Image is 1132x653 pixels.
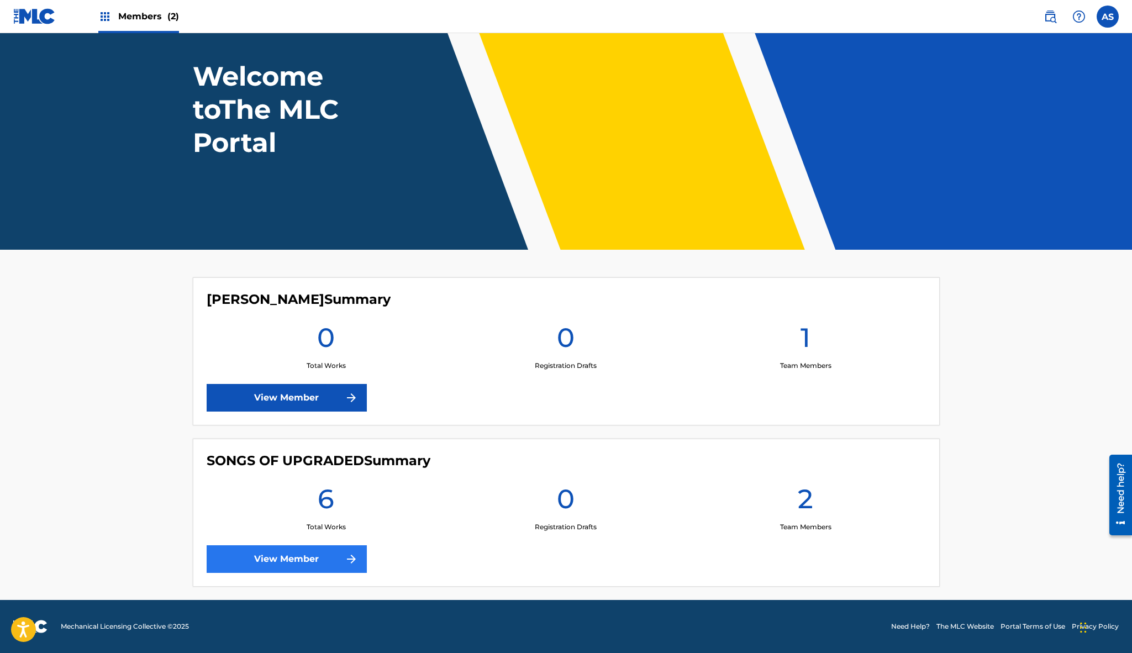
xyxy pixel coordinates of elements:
p: Registration Drafts [535,361,597,371]
h1: 1 [801,321,810,361]
img: help [1072,10,1086,23]
div: Drag [1080,611,1087,644]
a: Need Help? [891,622,930,631]
a: View Member [207,545,367,573]
h1: 0 [317,321,335,361]
h4: SONGS OF UPGRADED [207,452,430,469]
iframe: Resource Center [1101,449,1132,540]
img: logo [13,620,48,633]
img: f7272a7cc735f4ea7f67.svg [345,552,358,566]
p: Team Members [780,361,831,371]
div: Help [1068,6,1090,28]
p: Registration Drafts [535,522,597,532]
span: Mechanical Licensing Collective © 2025 [61,622,189,631]
a: Portal Terms of Use [1001,622,1065,631]
a: The MLC Website [936,622,994,631]
img: Top Rightsholders [98,10,112,23]
span: (2) [167,11,179,22]
h1: Welcome to The MLC Portal [193,60,399,159]
img: f7272a7cc735f4ea7f67.svg [345,391,358,404]
img: search [1044,10,1057,23]
h1: 0 [557,321,575,361]
div: User Menu [1097,6,1119,28]
h1: 0 [557,482,575,522]
span: Members [118,10,179,23]
a: Public Search [1039,6,1061,28]
h4: ANGEL L. SERRANO [207,291,391,308]
a: Privacy Policy [1072,622,1119,631]
iframe: Chat Widget [1077,600,1132,653]
h1: 2 [798,482,813,522]
p: Team Members [780,522,831,532]
a: View Member [207,384,367,412]
p: Total Works [307,522,346,532]
p: Total Works [307,361,346,371]
h1: 6 [318,482,334,522]
img: MLC Logo [13,8,56,24]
